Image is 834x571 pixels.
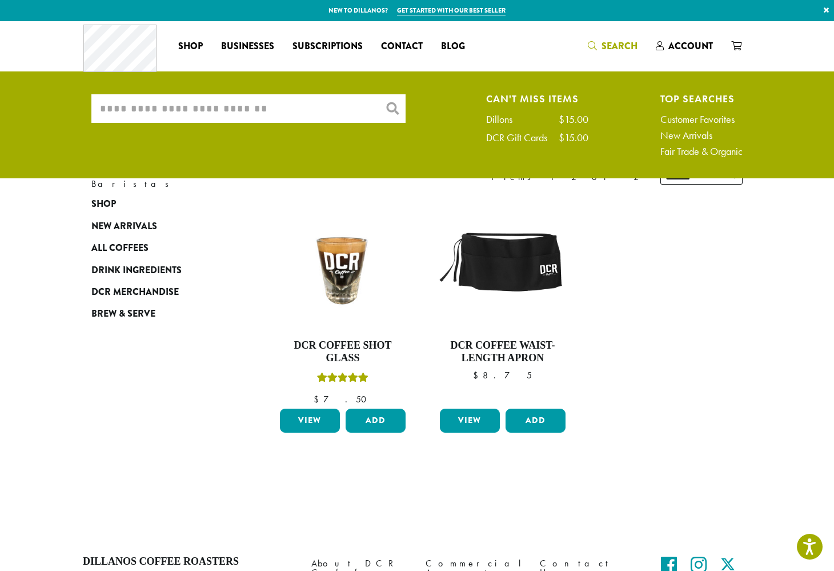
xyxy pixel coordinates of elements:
a: Drink Ingredients [91,259,228,281]
div: $15.00 [559,114,588,125]
a: Brew & Serve [91,303,228,325]
span: Brew & Serve [91,307,155,321]
a: New Arrivals [660,130,743,141]
span: Shop [91,197,116,211]
a: All Coffees [91,237,228,259]
bdi: 8.75 [473,369,532,381]
span: Businesses [221,39,274,54]
a: Shop [91,193,228,215]
button: Add [506,409,566,433]
a: DCR Coffee Waist-Length Apron $8.75 [437,199,568,404]
h4: Top Searches [660,94,743,103]
span: Subscriptions [292,39,363,54]
a: New Arrivals [91,215,228,237]
h4: Can't Miss Items [486,94,588,103]
span: Account [668,39,713,53]
h4: Dillanos Coffee Roasters [83,556,294,568]
a: Fair Trade & Organic [660,146,743,157]
span: New Arrivals [91,219,157,234]
a: Search [579,37,647,55]
a: Customer Favorites [660,114,743,125]
span: Shop [178,39,203,54]
img: LO2858.01.png [437,199,568,330]
div: DCR Gift Cards [486,133,559,143]
span: DCR Merchandise [91,285,179,300]
a: View [280,409,340,433]
a: Shop [169,37,212,55]
a: DCR Merchandise [91,281,228,303]
h4: DCR Coffee Waist-Length Apron [437,340,568,364]
span: $ [314,393,323,405]
button: Add [346,409,406,433]
h4: DCR Coffee Shot Glass [277,340,408,364]
a: View [440,409,500,433]
div: Dillons [486,114,524,125]
span: All Coffees [91,241,149,255]
span: Search [602,39,637,53]
div: $15.00 [559,133,588,143]
bdi: 7.50 [314,393,372,405]
a: DCR Coffee Shot GlassRated 5.00 out of 5 $7.50 [277,199,408,404]
span: $ [473,369,483,381]
img: DCR-Shot-Glass-300x300.jpg [277,199,408,330]
a: Get started with our best seller [397,6,506,15]
span: Contact [381,39,423,54]
span: Drink Ingredients [91,263,182,278]
div: Rated 5.00 out of 5 [317,371,368,388]
span: Blog [441,39,465,54]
